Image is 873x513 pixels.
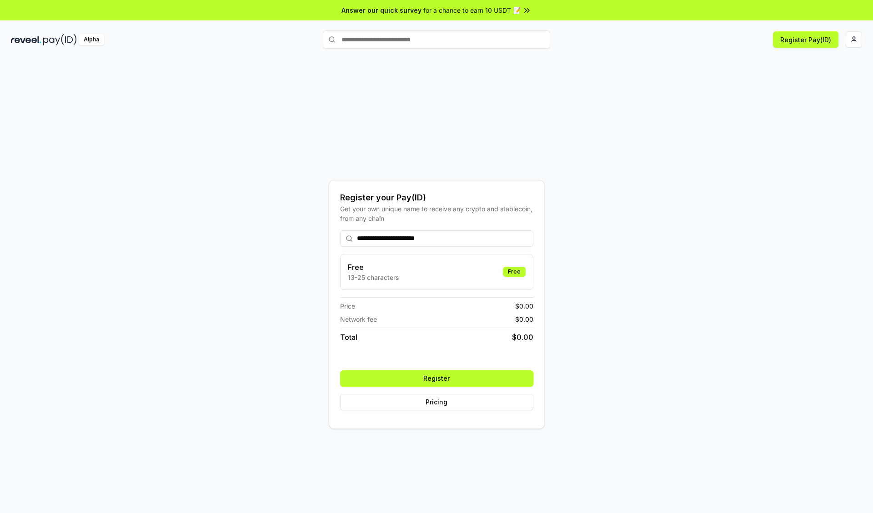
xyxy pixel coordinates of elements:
[340,301,355,311] span: Price
[503,267,526,277] div: Free
[341,5,421,15] span: Answer our quick survey
[423,5,521,15] span: for a chance to earn 10 USDT 📝
[773,31,838,48] button: Register Pay(ID)
[348,273,399,282] p: 13-25 characters
[515,301,533,311] span: $ 0.00
[340,191,533,204] div: Register your Pay(ID)
[512,332,533,343] span: $ 0.00
[340,332,357,343] span: Total
[340,204,533,223] div: Get your own unique name to receive any crypto and stablecoin, from any chain
[340,394,533,410] button: Pricing
[79,34,104,45] div: Alpha
[515,314,533,324] span: $ 0.00
[348,262,399,273] h3: Free
[340,314,377,324] span: Network fee
[11,34,41,45] img: reveel_dark
[340,370,533,387] button: Register
[43,34,77,45] img: pay_id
